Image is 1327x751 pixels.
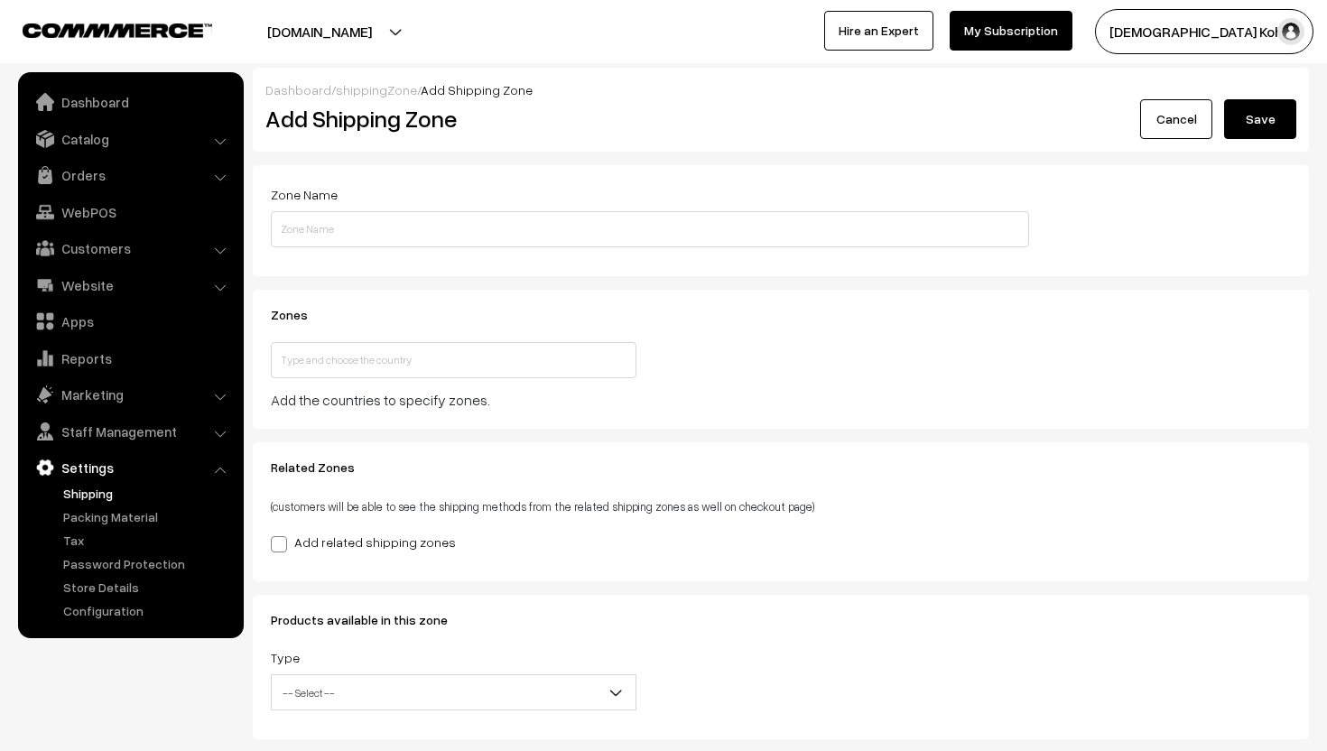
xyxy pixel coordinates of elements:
[421,82,533,97] span: Add Shipping Zone
[271,342,636,378] input: Type and choose the country
[23,415,237,448] a: Staff Management
[23,18,181,40] a: COMMMERCE
[59,507,237,526] a: Packing Material
[271,674,636,710] span: -- Select --
[272,677,636,709] span: -- Select --
[271,460,1029,476] h3: Related Zones
[265,82,331,97] a: Dashboard
[265,80,1296,99] div: / /
[271,499,814,514] small: (customers will be able to see the shipping methods from the related shipping zones as well on ch...
[23,159,237,191] a: Orders
[23,378,237,411] a: Marketing
[59,601,237,620] a: Configuration
[271,211,1029,247] input: Zone Name
[1224,99,1296,139] button: Save
[59,554,237,573] a: Password Protection
[23,269,237,301] a: Website
[23,342,237,375] a: Reports
[23,23,212,37] img: COMMMERCE
[1277,18,1304,45] img: user
[950,11,1072,51] a: My Subscription
[1095,9,1313,54] button: [DEMOGRAPHIC_DATA] Kohad
[23,123,237,155] a: Catalog
[824,11,933,51] a: Hire an Expert
[271,648,300,667] label: Type
[59,531,237,550] a: Tax
[59,484,237,503] a: Shipping
[23,196,237,228] a: WebPOS
[23,86,237,118] a: Dashboard
[336,82,417,97] a: shippingZone
[271,185,338,204] label: Zone Name
[204,9,435,54] button: [DOMAIN_NAME]
[271,613,1029,628] h3: Products available in this zone
[271,308,1029,323] h3: Zones
[1140,99,1212,139] a: Cancel
[59,578,237,597] a: Store Details
[23,451,237,484] a: Settings
[271,533,456,552] label: Add related shipping zones
[23,305,237,338] a: Apps
[271,389,1029,411] div: Add the countries to specify zones.
[265,105,767,133] h2: Add Shipping Zone
[23,232,237,264] a: Customers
